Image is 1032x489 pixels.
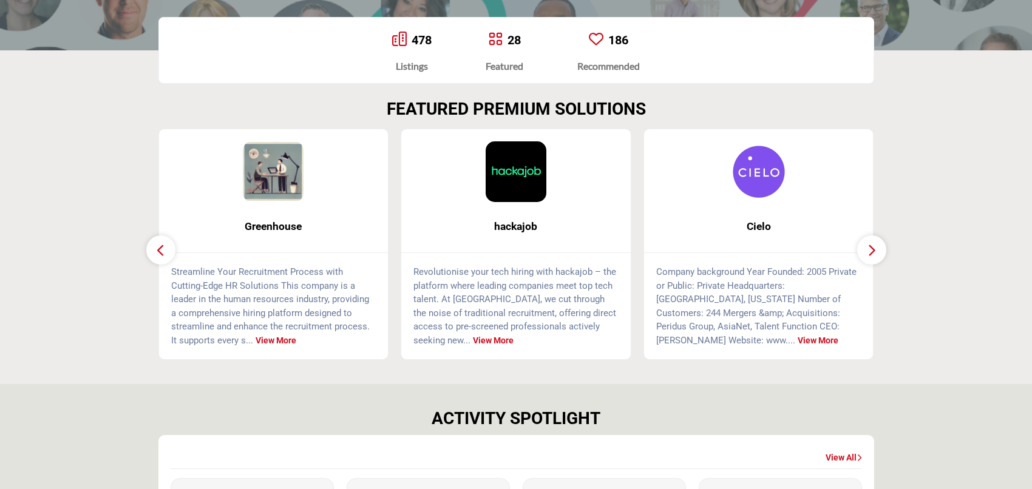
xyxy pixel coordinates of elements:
div: Listings [392,59,432,73]
p: Company background Year Founded: 2005 Private or Public: Private Headquarters: [GEOGRAPHIC_DATA],... [656,265,861,347]
b: hackajob [419,211,613,243]
a: 28 [508,33,521,47]
a: hackajob [401,211,631,243]
span: ... [788,335,795,346]
h2: ACTIVITY SPOTLIGHT [432,408,600,429]
a: Greenhouse [159,211,389,243]
a: View More [798,336,838,345]
span: Greenhouse [177,218,370,234]
a: Go to Recommended [589,32,603,49]
span: Cielo [662,218,855,234]
span: hackajob [419,218,613,234]
div: Recommended [577,59,640,73]
div: Featured [486,59,523,73]
a: 186 [608,33,628,47]
span: ... [246,335,253,346]
b: Greenhouse [177,211,370,243]
h2: FEATURED PREMIUM SOLUTIONS [387,99,646,120]
a: 478 [412,33,432,47]
a: View More [256,336,296,345]
img: Cielo [728,141,789,202]
a: View All [826,452,862,464]
b: Cielo [662,211,855,243]
a: View More [473,336,514,345]
a: Cielo [644,211,874,243]
p: Streamline Your Recruitment Process with Cutting-Edge HR Solutions This company is a leader in th... [171,265,376,347]
span: ... [463,335,470,346]
a: Go to Featured [488,32,503,49]
img: Greenhouse [243,141,304,202]
p: Revolutionise your tech hiring with hackajob – the platform where leading companies meet top tech... [413,265,619,347]
img: hackajob [486,141,546,202]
